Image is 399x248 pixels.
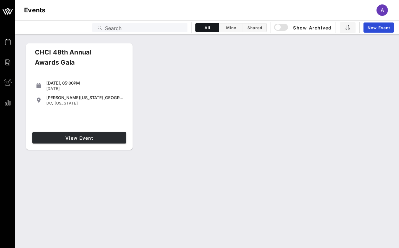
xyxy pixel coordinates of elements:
[46,95,124,100] div: [PERSON_NAME][US_STATE][GEOGRAPHIC_DATA]
[30,47,119,73] div: CHCI 48th Annual Awards Gala
[219,23,243,32] button: Mine
[32,132,126,143] a: View Event
[376,4,388,16] div: A
[35,135,124,141] span: View Event
[223,25,239,30] span: Mine
[275,22,332,33] button: Show Archived
[381,7,384,13] span: A
[275,24,332,31] span: Show Archived
[195,23,219,32] button: All
[24,5,46,15] h1: Events
[46,86,124,91] div: [DATE]
[247,25,263,30] span: Shared
[363,22,394,33] a: New Event
[199,25,215,30] span: All
[243,23,267,32] button: Shared
[46,80,124,86] div: [DATE], 05:00PM
[46,101,54,105] span: DC,
[55,101,78,105] span: [US_STATE]
[367,25,390,30] span: New Event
